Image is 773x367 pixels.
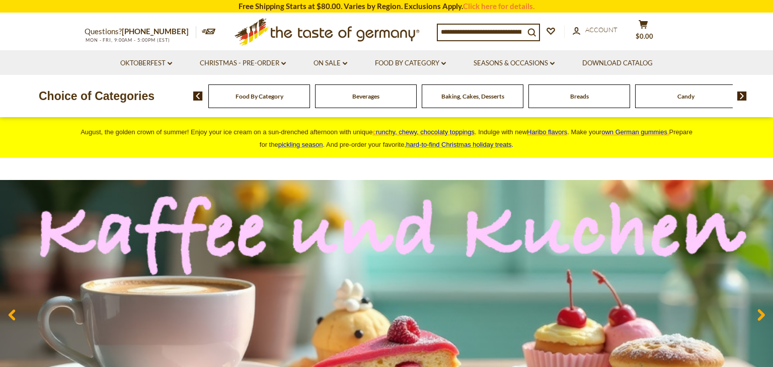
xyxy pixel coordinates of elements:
[573,25,617,36] a: Account
[352,93,379,100] a: Beverages
[376,128,475,136] span: runchy, chewy, chocolaty toppings
[527,128,567,136] a: Haribo flavors
[122,27,189,36] a: [PHONE_NUMBER]
[601,128,667,136] span: own German gummies
[570,93,589,100] a: Breads
[441,93,504,100] a: Baking, Cakes, Desserts
[406,141,513,148] span: .
[120,58,172,69] a: Oktoberfest
[85,37,170,43] span: MON - FRI, 9:00AM - 5:00PM (EST)
[372,128,475,136] a: crunchy, chewy, chocolaty toppings
[200,58,286,69] a: Christmas - PRE-ORDER
[236,93,283,100] a: Food By Category
[81,128,692,148] span: August, the golden crown of summer! Enjoy your ice cream on a sun-drenched afternoon with unique ...
[406,141,512,148] a: hard-to-find Christmas holiday treats
[85,25,196,38] p: Questions?
[737,91,747,101] img: next arrow
[601,128,669,136] a: own German gummies.
[474,58,555,69] a: Seasons & Occasions
[463,2,534,11] a: Click here for details.
[582,58,653,69] a: Download Catalog
[636,32,653,40] span: $0.00
[677,93,694,100] a: Candy
[375,58,446,69] a: Food By Category
[314,58,347,69] a: On Sale
[278,141,323,148] a: pickling season
[628,20,658,45] button: $0.00
[585,26,617,34] span: Account
[193,91,203,101] img: previous arrow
